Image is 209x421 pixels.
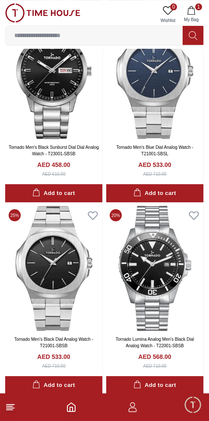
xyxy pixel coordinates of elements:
em: Minimize [187,4,205,22]
div: AED 710.00 [42,363,66,369]
button: Add to cart [5,376,102,395]
img: ... [5,3,80,22]
h4: AED 533.00 [37,352,70,361]
div: AED 610.00 [42,171,66,177]
img: Profile picture of Zoe [24,6,39,20]
span: Nearest Store Locator [52,332,123,342]
a: Home [66,402,76,412]
button: Add to cart [106,376,203,395]
a: Tornado Men's Blue Dial Analog Watch - T21001-SBSL [116,145,193,156]
a: Tornado Men's Black Dial Analog Watch - T21001-SBSB [14,337,93,348]
div: Nearest Store Locator [46,329,128,345]
span: Request a callback [138,332,199,342]
div: AED 710.00 [143,171,167,177]
div: New Enquiry [59,309,111,325]
span: New Enquiry [65,312,106,322]
img: Tornado Men's Black Sunburst Dial Dial Analog Watch - T23001-SBSB [5,14,102,139]
button: Add to cart [5,184,102,203]
div: Exchanges [158,309,205,325]
div: Request a callback [133,329,205,345]
div: [PERSON_NAME] [6,252,209,261]
img: Tornado Men's Black Dial Analog Watch - T21001-SBSB [5,206,102,331]
span: Exchanges [164,312,199,322]
span: Services [121,312,149,322]
span: 1 [195,3,202,10]
span: Track your Shipment (Beta) [110,352,199,362]
span: 20 % [110,209,122,221]
div: AED 710.00 [143,363,167,369]
em: Back [4,4,22,22]
div: Add to cart [32,189,75,198]
span: Hello! I'm your Time House Watches Support Assistant. How can I assist you [DATE]? [13,269,130,297]
button: Add to cart [106,184,203,203]
a: Tornado Lumina Analog Men's Black Dial Analog Watch - T22001-SBSB [116,337,194,348]
div: Services [116,309,154,325]
span: 01:42 PM [113,294,135,299]
div: [PERSON_NAME] [44,9,148,17]
span: Wishlist [157,17,179,24]
img: Tornado Men's Blue Dial Analog Watch - T21001-SBSL [106,14,203,139]
button: 1My Bag [179,3,204,25]
div: Add to cart [133,380,176,390]
h4: AED 568.00 [138,352,171,361]
a: 0Wishlist [157,3,179,25]
a: Tornado Men's Black Sunburst Dial Dial Analog Watch - T23001-SBSB [9,145,99,156]
div: Add to cart [133,189,176,198]
h4: AED 458.00 [37,160,70,169]
div: Add to cart [32,380,75,390]
div: Track your Shipment (Beta) [104,349,205,364]
div: Chat Widget [184,396,203,415]
span: 25 % [9,209,21,221]
span: My Bag [180,16,202,23]
h4: AED 533.00 [138,160,171,169]
span: 0 [170,3,177,10]
img: Tornado Lumina Analog Men's Black Dial Analog Watch - T22001-SBSB [106,206,203,331]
